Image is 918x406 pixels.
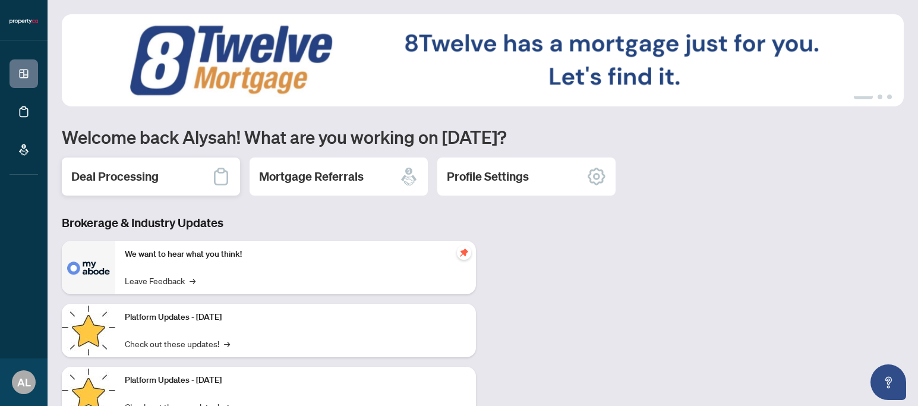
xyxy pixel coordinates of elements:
[224,337,230,350] span: →
[870,364,906,400] button: Open asap
[62,304,115,357] img: Platform Updates - July 21, 2025
[259,168,364,185] h2: Mortgage Referrals
[10,18,38,25] img: logo
[125,311,466,324] p: Platform Updates - [DATE]
[447,168,529,185] h2: Profile Settings
[62,125,904,148] h1: Welcome back Alysah! What are you working on [DATE]?
[878,95,882,99] button: 2
[17,374,31,391] span: AL
[125,337,230,350] a: Check out these updates!→
[190,274,195,287] span: →
[125,274,195,287] a: Leave Feedback→
[854,95,873,99] button: 1
[887,95,892,99] button: 3
[62,14,904,106] img: Slide 0
[125,374,466,387] p: Platform Updates - [DATE]
[71,168,159,185] h2: Deal Processing
[62,215,476,231] h3: Brokerage & Industry Updates
[457,246,471,260] span: pushpin
[62,241,115,294] img: We want to hear what you think!
[125,248,466,261] p: We want to hear what you think!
